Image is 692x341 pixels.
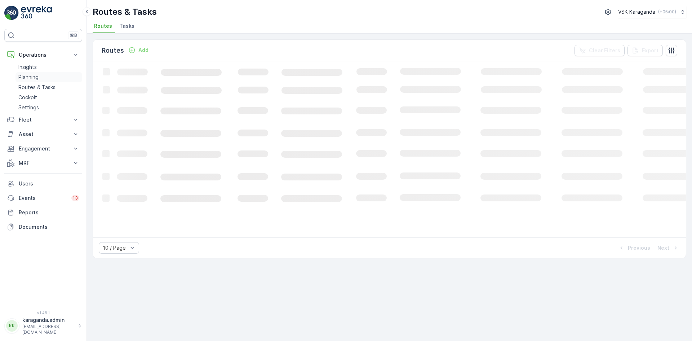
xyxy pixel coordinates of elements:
[19,180,79,187] p: Users
[4,127,82,141] button: Asset
[15,72,82,82] a: Planning
[21,6,52,20] img: logo_light-DOdMpM7g.png
[575,45,625,56] button: Clear Filters
[18,104,39,111] p: Settings
[19,131,68,138] p: Asset
[627,45,663,56] button: Export
[94,22,112,30] span: Routes
[19,209,79,216] p: Reports
[19,159,68,167] p: MRF
[618,8,655,16] p: VSK Karaganda
[93,6,157,18] p: Routes & Tasks
[15,62,82,72] a: Insights
[18,64,37,71] p: Insights
[22,316,74,324] p: karaganda.admin
[125,46,151,54] button: Add
[4,176,82,191] a: Users
[4,156,82,170] button: MRF
[657,244,680,252] button: Next
[138,47,148,54] p: Add
[618,6,686,18] button: VSK Karaganda(+05:00)
[4,191,82,205] a: Events13
[6,320,18,332] div: KK
[657,244,669,252] p: Next
[19,116,68,123] p: Fleet
[4,113,82,127] button: Fleet
[658,9,676,15] p: ( +05:00 )
[18,84,56,91] p: Routes & Tasks
[19,223,79,231] p: Documents
[589,47,620,54] p: Clear Filters
[4,311,82,315] span: v 1.48.1
[19,194,67,202] p: Events
[628,244,650,252] p: Previous
[19,51,68,58] p: Operations
[70,32,77,38] p: ⌘B
[4,220,82,234] a: Documents
[102,45,124,56] p: Routes
[617,244,651,252] button: Previous
[18,94,37,101] p: Cockpit
[18,74,39,81] p: Planning
[15,82,82,92] a: Routes & Tasks
[19,145,68,152] p: Engagement
[15,102,82,113] a: Settings
[119,22,134,30] span: Tasks
[4,205,82,220] a: Reports
[22,324,74,335] p: [EMAIL_ADDRESS][DOMAIN_NAME]
[4,316,82,335] button: KKkaraganda.admin[EMAIL_ADDRESS][DOMAIN_NAME]
[4,6,19,20] img: logo
[4,48,82,62] button: Operations
[642,47,658,54] p: Export
[15,92,82,102] a: Cockpit
[4,141,82,156] button: Engagement
[73,195,78,201] p: 13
